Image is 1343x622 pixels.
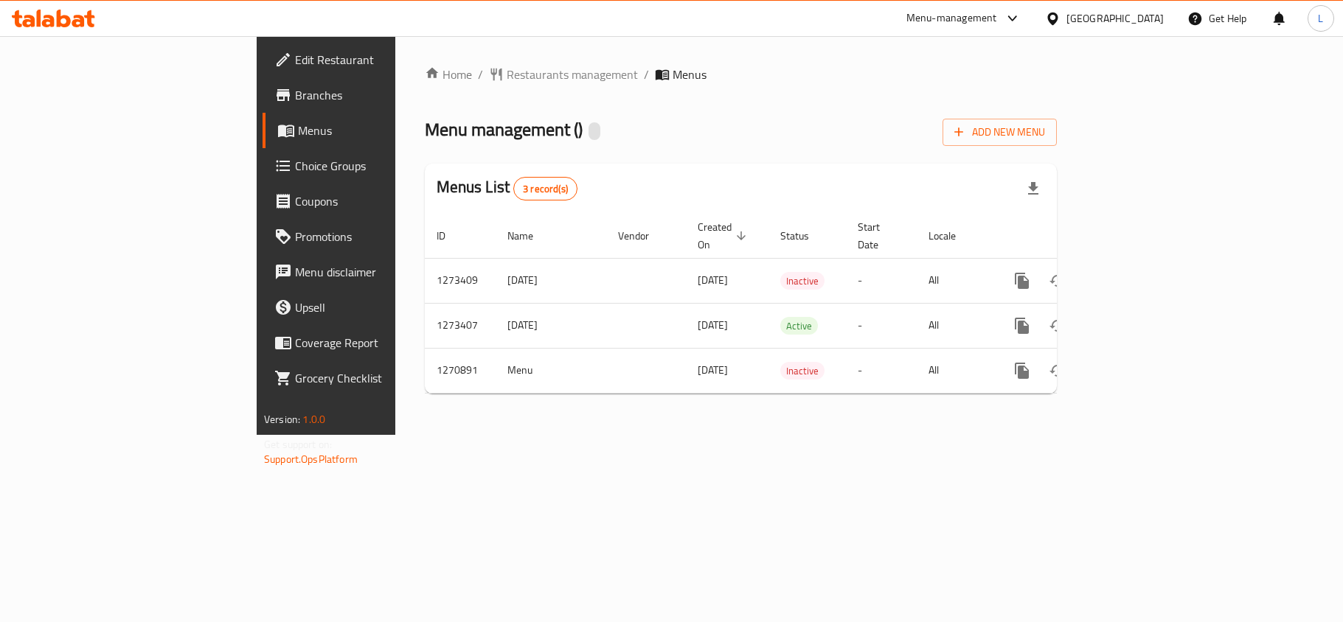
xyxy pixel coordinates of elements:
[906,10,997,27] div: Menu-management
[846,303,917,348] td: -
[698,315,728,335] span: [DATE]
[929,227,975,245] span: Locale
[917,303,993,348] td: All
[780,362,825,380] div: Inactive
[489,66,638,83] a: Restaurants management
[780,318,818,335] span: Active
[1066,10,1164,27] div: [GEOGRAPHIC_DATA]
[943,119,1057,146] button: Add New Menu
[858,218,899,254] span: Start Date
[507,227,552,245] span: Name
[698,360,728,380] span: [DATE]
[263,360,481,396] a: Grocery Checklist
[954,123,1045,141] span: Add New Menu
[513,177,577,200] div: Total records count
[263,77,481,113] a: Branches
[780,363,825,380] span: Inactive
[263,290,481,325] a: Upsell
[1040,308,1075,343] button: Change Status
[295,369,469,387] span: Grocery Checklist
[263,113,481,148] a: Menus
[425,113,583,146] span: Menu management ( )
[673,66,707,83] span: Menus
[780,317,818,335] div: Active
[1004,308,1040,343] button: more
[1318,10,1323,27] span: L
[993,214,1158,259] th: Actions
[264,450,358,469] a: Support.OpsPlatform
[496,258,606,303] td: [DATE]
[618,227,668,245] span: Vendor
[846,258,917,303] td: -
[295,86,469,104] span: Branches
[295,157,469,175] span: Choice Groups
[1040,353,1075,388] button: Change Status
[295,263,469,281] span: Menu disclaimer
[263,325,481,360] a: Coverage Report
[698,270,728,290] span: [DATE]
[264,410,300,429] span: Version:
[1016,171,1051,206] div: Export file
[514,182,577,196] span: 3 record(s)
[437,227,465,245] span: ID
[264,435,332,454] span: Get support on:
[780,227,828,245] span: Status
[263,254,481,290] a: Menu disclaimer
[425,214,1158,394] table: enhanced table
[298,122,469,139] span: Menus
[263,219,481,254] a: Promotions
[295,298,469,316] span: Upsell
[295,51,469,69] span: Edit Restaurant
[644,66,649,83] li: /
[780,273,825,290] span: Inactive
[496,303,606,348] td: [DATE]
[437,176,577,200] h2: Menus List
[1004,263,1040,298] button: more
[1004,353,1040,388] button: more
[917,348,993,393] td: All
[507,66,638,83] span: Restaurants management
[295,228,469,245] span: Promotions
[295,192,469,210] span: Coupons
[263,148,481,184] a: Choice Groups
[698,218,751,254] span: Created On
[263,184,481,219] a: Coupons
[846,348,917,393] td: -
[263,42,481,77] a: Edit Restaurant
[780,272,825,290] div: Inactive
[302,410,325,429] span: 1.0.0
[425,66,1057,83] nav: breadcrumb
[295,334,469,352] span: Coverage Report
[917,258,993,303] td: All
[496,348,606,393] td: Menu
